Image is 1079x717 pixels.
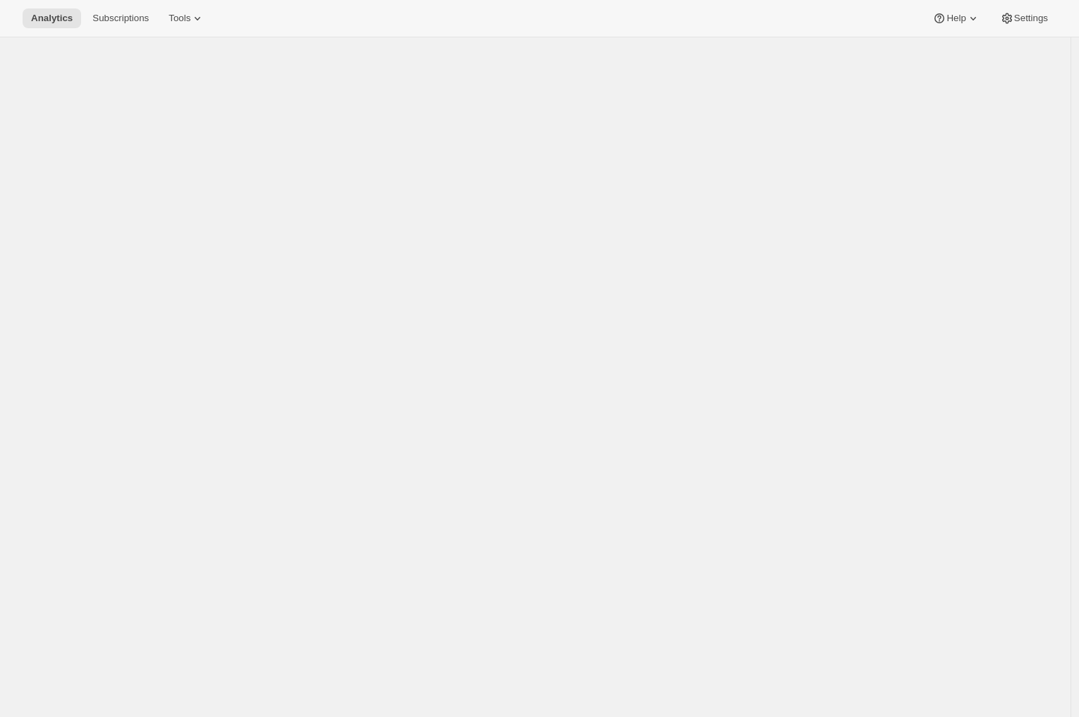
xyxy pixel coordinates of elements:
button: Tools [160,8,213,28]
button: Settings [992,8,1056,28]
span: Analytics [31,13,73,24]
span: Settings [1014,13,1048,24]
button: Subscriptions [84,8,157,28]
button: Help [924,8,988,28]
span: Help [946,13,965,24]
span: Subscriptions [92,13,149,24]
span: Tools [169,13,190,24]
button: Analytics [23,8,81,28]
